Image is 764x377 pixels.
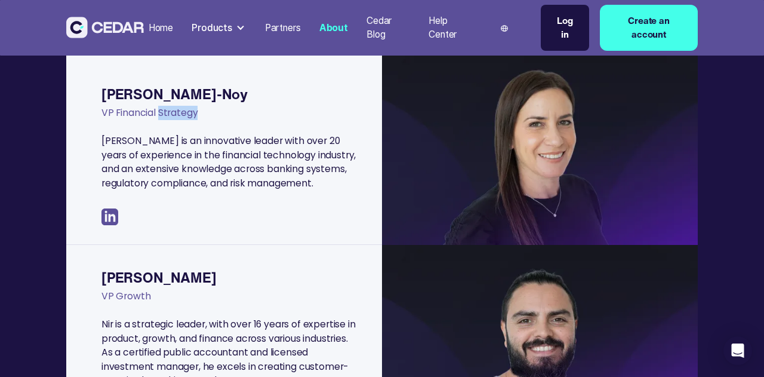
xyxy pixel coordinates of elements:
[362,8,414,48] a: Cedar Blog
[101,106,359,134] div: VP Financial Strategy
[101,134,359,190] p: [PERSON_NAME] is an innovative leader with over 20 years of experience in the financial technolog...
[265,21,301,35] div: Partners
[192,21,232,35] div: Products
[101,266,359,289] div: [PERSON_NAME]
[723,336,752,365] div: Open Intercom Messenger
[187,16,251,39] div: Products
[260,15,305,41] a: Partners
[101,82,359,106] div: [PERSON_NAME]-Noy
[501,25,508,32] img: world icon
[541,5,589,51] a: Log in
[424,8,479,48] a: Help Center
[600,5,697,51] a: Create an account
[429,14,475,42] div: Help Center
[149,21,173,35] div: Home
[366,14,410,42] div: Cedar Blog
[553,14,577,42] div: Log in
[144,15,178,41] a: Home
[315,15,353,41] a: About
[101,289,359,317] div: VP Growth
[319,21,348,35] div: About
